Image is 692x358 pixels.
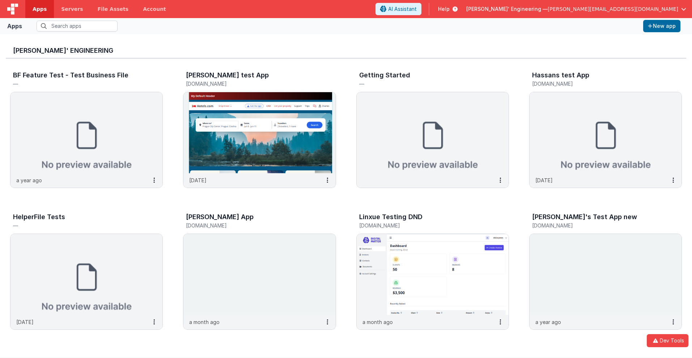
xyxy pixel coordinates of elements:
h3: [PERSON_NAME]'s Test App new [532,213,637,221]
h5: [DOMAIN_NAME] [532,81,664,86]
span: [PERSON_NAME]' Engineering — [466,5,548,13]
h3: Getting Started [359,72,410,79]
button: AI Assistant [375,3,421,15]
h3: [PERSON_NAME] test App [186,72,269,79]
p: a year ago [535,318,561,326]
h5: — [359,81,491,86]
p: [DATE] [16,318,34,326]
h5: [DOMAIN_NAME] [186,223,318,228]
button: Dev Tools [647,334,688,347]
button: [PERSON_NAME]' Engineering — [PERSON_NAME][EMAIL_ADDRESS][DOMAIN_NAME] [466,5,686,13]
span: AI Assistant [388,5,417,13]
input: Search apps [37,21,118,31]
p: a year ago [16,176,42,184]
h3: Hassans test App [532,72,589,79]
p: a month ago [362,318,393,326]
span: File Assets [98,5,129,13]
h5: [DOMAIN_NAME] [186,81,318,86]
h3: Linxue Testing DND [359,213,423,221]
h3: HelperFile Tests [13,213,65,221]
span: Apps [33,5,47,13]
h5: [DOMAIN_NAME] [532,223,664,228]
h5: — [13,223,145,228]
p: [DATE] [189,176,207,184]
span: [PERSON_NAME][EMAIL_ADDRESS][DOMAIN_NAME] [548,5,678,13]
p: [DATE] [535,176,553,184]
h3: [PERSON_NAME]' Engineering [13,47,679,54]
button: New app [643,20,680,32]
p: a month ago [189,318,220,326]
h5: — [13,81,145,86]
div: Apps [7,22,22,30]
h3: [PERSON_NAME] App [186,213,254,221]
span: Servers [61,5,83,13]
h3: BF Feature Test - Test Business File [13,72,128,79]
h5: [DOMAIN_NAME] [359,223,491,228]
span: Help [438,5,450,13]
